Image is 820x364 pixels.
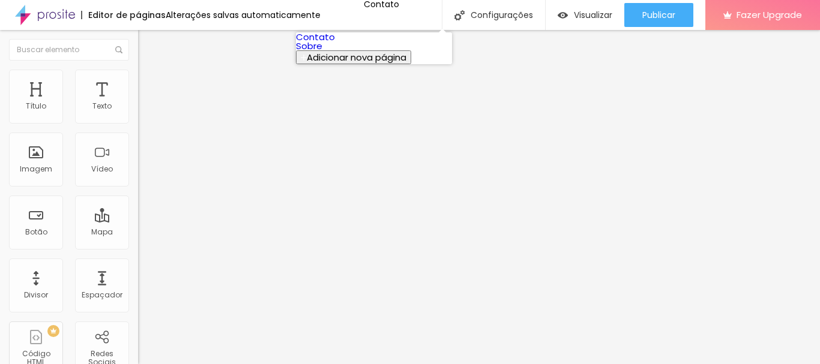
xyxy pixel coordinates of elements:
[138,30,820,364] iframe: Editor
[558,10,568,20] img: view-1.svg
[624,3,693,27] button: Publicar
[737,10,802,20] span: Fazer Upgrade
[81,11,166,19] div: Editor de páginas
[25,228,47,236] div: Botão
[115,46,122,53] img: Icone
[296,31,335,43] a: Contato
[24,291,48,299] div: Divisor
[91,228,113,236] div: Mapa
[642,10,675,20] span: Publicar
[454,10,465,20] img: Icone
[92,102,112,110] div: Texto
[82,291,122,299] div: Espaçador
[546,3,624,27] button: Visualizar
[9,39,129,61] input: Buscar elemento
[296,50,411,64] button: Adicionar nova página
[296,40,322,52] a: Sobre
[574,10,612,20] span: Visualizar
[307,51,406,64] span: Adicionar nova página
[20,165,52,173] div: Imagem
[91,165,113,173] div: Vídeo
[26,102,46,110] div: Título
[166,11,321,19] div: Alterações salvas automaticamente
